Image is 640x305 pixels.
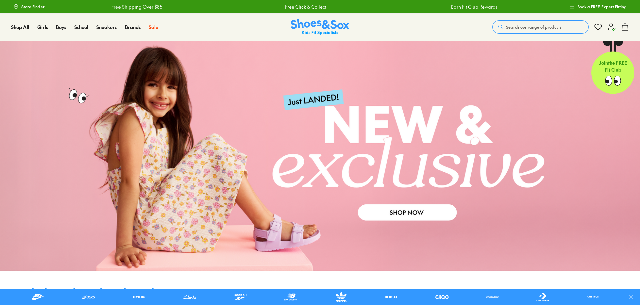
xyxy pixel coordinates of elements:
[591,41,634,94] a: Jointhe FREE Fit Club
[21,4,45,10] span: Store Finder
[37,24,48,31] a: Girls
[599,59,608,66] span: Join
[291,19,349,35] img: SNS_Logo_Responsive.svg
[125,24,141,30] span: Brands
[506,24,561,30] span: Search our range of products
[450,3,497,10] a: Earn Fit Club Rewards
[11,24,29,31] a: Shop All
[492,20,589,34] button: Search our range of products
[569,1,627,13] a: Book a FREE Expert Fitting
[74,24,88,30] span: School
[96,24,117,31] a: Sneakers
[56,24,66,31] a: Boys
[149,24,158,30] span: Sale
[96,24,117,30] span: Sneakers
[11,24,29,30] span: Shop All
[577,4,627,10] span: Book a FREE Expert Fitting
[110,3,161,10] a: Free Shipping Over $85
[591,54,634,79] p: the FREE Fit Club
[149,24,158,31] a: Sale
[13,1,45,13] a: Store Finder
[56,24,66,30] span: Boys
[284,3,325,10] a: Free Click & Collect
[74,24,88,31] a: School
[37,24,48,30] span: Girls
[291,19,349,35] a: Shoes & Sox
[125,24,141,31] a: Brands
